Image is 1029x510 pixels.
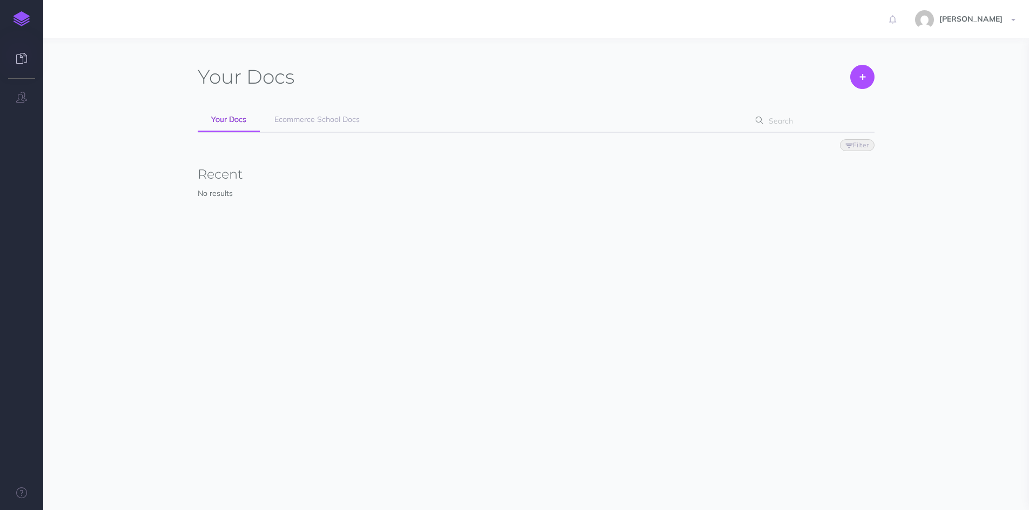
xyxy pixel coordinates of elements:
button: Filter [840,139,875,151]
h3: Recent [198,167,875,181]
span: [PERSON_NAME] [934,14,1008,24]
input: Search [765,111,858,131]
span: Your [198,65,241,89]
span: Ecommerce School Docs [274,114,360,124]
span: Your Docs [211,114,246,124]
img: logo-mark.svg [14,11,30,26]
p: No results [198,187,875,199]
a: Ecommerce School Docs [261,108,373,132]
h1: Docs [198,65,294,89]
img: 773ddf364f97774a49de44848d81cdba.jpg [915,10,934,29]
a: Your Docs [198,108,260,132]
